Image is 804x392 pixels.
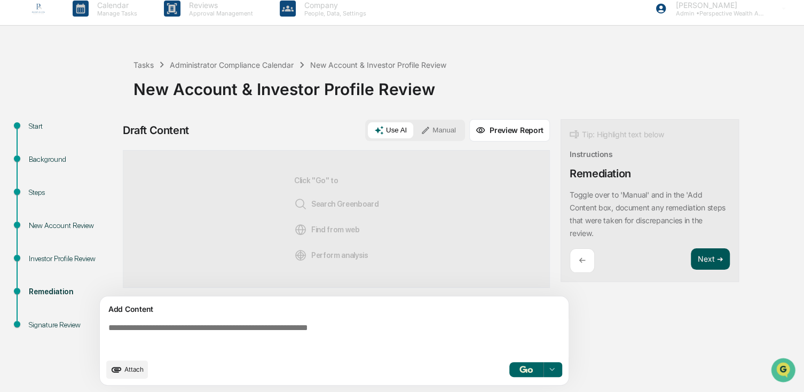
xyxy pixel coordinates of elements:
div: Remediation [29,286,116,297]
p: How can we help? [11,22,194,40]
div: 🔎 [11,156,19,164]
button: Go [509,362,543,377]
a: 🔎Data Lookup [6,151,72,170]
div: Start new chat [36,82,175,92]
div: New Account & Investor Profile Review [310,60,446,69]
p: Calendar [89,1,143,10]
div: Administrator Compliance Calendar [170,60,294,69]
div: Start [29,121,116,132]
img: Search [294,198,307,210]
iframe: Open customer support [770,357,799,386]
a: Powered byPylon [75,181,129,189]
div: Draft Content [123,124,189,137]
p: Admin • Perspective Wealth Advisors [667,10,766,17]
div: Tip: Highlight text below [570,128,664,141]
div: Click "Go" to [294,168,379,270]
a: 🖐️Preclearance [6,130,73,150]
img: Web [294,223,307,236]
span: Search Greenboard [294,198,379,210]
div: We're available if you need us! [36,92,135,101]
div: 🖐️ [11,136,19,144]
span: Perform analysis [294,249,368,262]
span: Attach [124,365,144,373]
span: Pylon [106,181,129,189]
div: New Account & Investor Profile Review [133,71,799,99]
button: Preview Report [469,119,550,142]
div: Investor Profile Review [29,253,116,264]
a: 🗄️Attestations [73,130,137,150]
button: upload document [106,360,148,379]
p: Toggle over to 'Manual' and in the 'Add Content box, document any remediation steps that were tak... [570,190,726,238]
div: Add Content [106,303,562,316]
div: 🗄️ [77,136,86,144]
p: Company [296,1,372,10]
div: Background [29,154,116,165]
div: Instructions [570,150,613,159]
button: Start new chat [182,85,194,98]
p: ← [579,255,586,265]
button: Manual [414,122,462,138]
div: Tasks [133,60,154,69]
div: Remediation [570,167,631,180]
button: Next ➔ [691,248,730,270]
div: Signature Review [29,319,116,331]
p: Reviews [180,1,258,10]
button: Use AI [368,122,413,138]
div: Steps [29,187,116,198]
span: Preclearance [21,135,69,145]
p: Approval Management [180,10,258,17]
span: Data Lookup [21,155,67,166]
div: New Account Review [29,220,116,231]
p: [PERSON_NAME] [667,1,766,10]
p: Manage Tasks [89,10,143,17]
span: Attestations [88,135,132,145]
img: 1746055101610-c473b297-6a78-478c-a979-82029cc54cd1 [11,82,30,101]
p: People, Data, Settings [296,10,372,17]
img: Analysis [294,249,307,262]
span: Find from web [294,223,360,236]
img: Go [519,366,532,373]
